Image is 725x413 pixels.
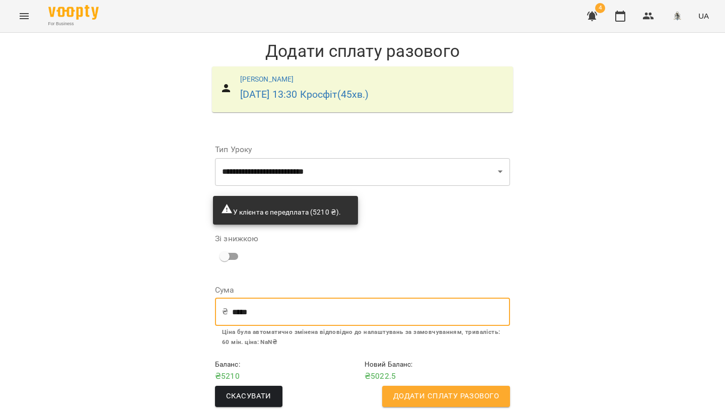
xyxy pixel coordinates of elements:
[215,359,360,370] h6: Баланс :
[240,89,369,100] a: [DATE] 13:30 Кросфіт(45хв.)
[240,75,294,83] a: [PERSON_NAME]
[215,370,360,382] p: ₴ 5210
[48,21,99,27] span: For Business
[226,390,271,403] span: Скасувати
[222,328,500,346] b: Ціна була автоматично змінена відповідно до налаштувань за замовчуванням, тривалість: 60 мін. цін...
[48,5,99,20] img: Voopty Logo
[698,11,709,21] span: UA
[670,9,684,23] img: 8c829e5ebed639b137191ac75f1a07db.png
[595,3,605,13] span: 4
[365,370,510,382] p: ₴ 5022.5
[221,208,341,216] span: У клієнта є передплата (5210 ₴).
[694,7,713,25] button: UA
[207,41,518,61] h1: Додати сплату разового
[215,146,510,154] label: Тип Уроку
[12,4,36,28] button: Menu
[215,235,258,243] label: Зі знижкою
[215,386,282,407] button: Скасувати
[222,306,228,318] p: ₴
[382,386,510,407] button: Додати сплату разового
[393,390,499,403] span: Додати сплату разового
[215,286,510,294] label: Сума
[365,359,510,370] h6: Новий Баланс :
